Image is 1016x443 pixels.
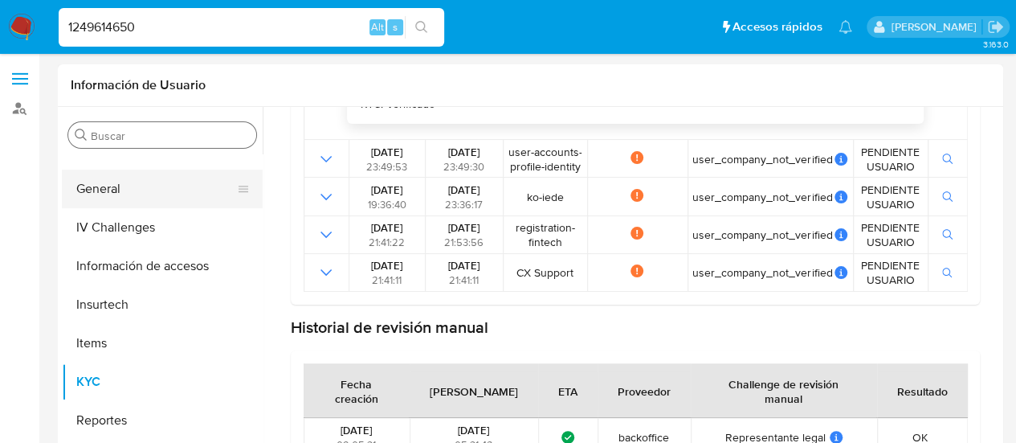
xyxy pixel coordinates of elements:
[91,129,250,143] input: Buscar
[62,285,263,324] button: Insurtech
[839,20,852,34] a: Notificaciones
[732,18,822,35] span: Accesos rápidos
[371,19,384,35] span: Alt
[62,324,263,363] button: Items
[393,19,398,35] span: s
[62,363,263,401] button: KYC
[62,247,263,285] button: Información de accesos
[891,19,981,35] p: federico.dibella@mercadolibre.com
[62,208,263,247] button: IV Challenges
[62,401,263,440] button: Reportes
[405,16,438,39] button: search-icon
[987,18,1004,35] a: Salir
[62,170,250,208] button: General
[75,129,88,142] button: Buscar
[71,77,206,93] h1: Información de Usuario
[59,17,444,38] input: Buscar usuario o caso...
